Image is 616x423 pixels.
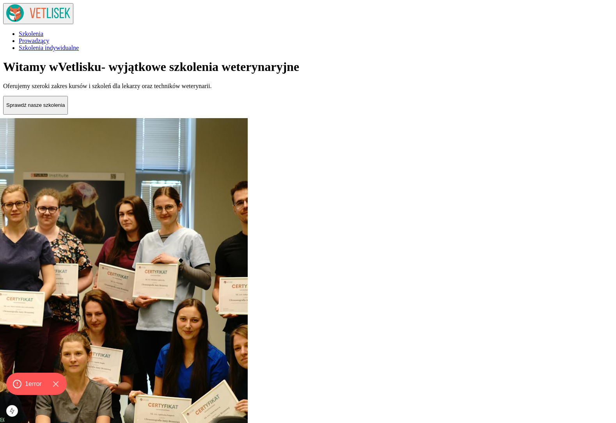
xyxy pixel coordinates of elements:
a: Sprawdź nasze szkolenia [3,101,68,108]
p: Oferujemy szeroki zakres kursów i szkoleń dla lekarzy oraz techników weterynarii. [3,83,613,90]
a: Prowadzący [19,37,49,44]
p: Sprawdź nasze szkolenia [6,102,65,108]
h1: Witamy w - wyjątkowe szkolenia weterynaryjne [3,60,613,74]
a: Szkolenia [19,30,43,37]
span: lisku [76,60,101,74]
button: Sprawdź nasze szkolenia [3,96,68,115]
span: Vet [58,60,76,74]
a: Szkolenia indywidualne [19,44,79,51]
